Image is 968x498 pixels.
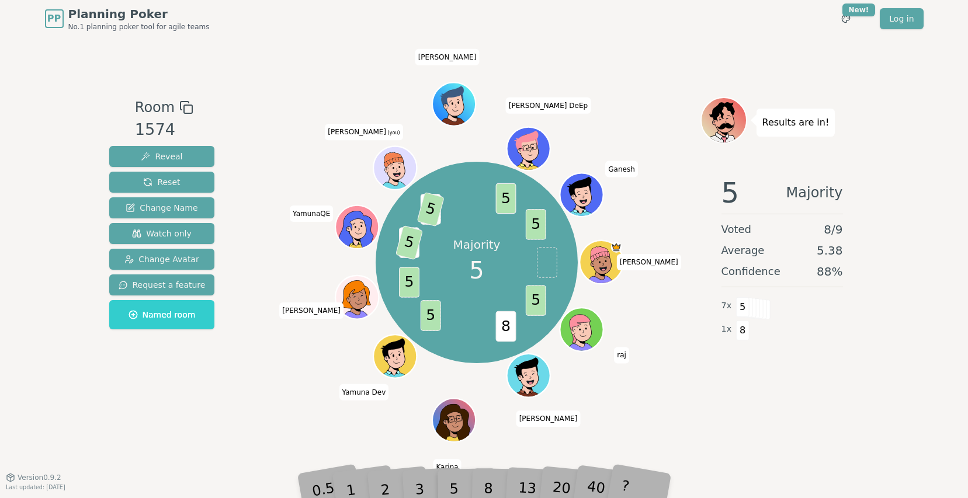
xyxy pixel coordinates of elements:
[47,12,61,26] span: PP
[721,263,780,280] span: Confidence
[141,151,182,162] span: Reveal
[129,309,196,321] span: Named room
[736,321,750,340] span: 8
[290,206,333,222] span: Click to change your name
[109,197,215,218] button: Change Name
[721,179,740,207] span: 5
[109,274,215,295] button: Request a feature
[68,6,210,22] span: Planning Poker
[143,176,180,188] span: Reset
[817,242,843,259] span: 5.38
[817,263,842,280] span: 88 %
[469,253,484,288] span: 5
[45,6,210,32] a: PPPlanning PokerNo.1 planning poker tool for agile teams
[339,384,389,401] span: Click to change your name
[124,253,199,265] span: Change Avatar
[496,311,516,342] span: 8
[119,279,206,291] span: Request a feature
[68,22,210,32] span: No.1 planning poker tool for agile teams
[109,172,215,193] button: Reset
[395,225,423,260] span: 5
[736,297,750,317] span: 5
[374,148,415,189] button: Click to change your avatar
[135,97,175,118] span: Room
[721,300,732,312] span: 7 x
[526,209,546,239] span: 5
[109,146,215,167] button: Reveal
[417,191,445,227] span: 5
[109,300,215,329] button: Named room
[386,130,400,135] span: (you)
[721,221,752,238] span: Voted
[617,254,681,270] span: Click to change your name
[526,285,546,315] span: 5
[399,267,419,297] span: 5
[279,302,344,319] span: Click to change your name
[325,124,403,140] span: Click to change your name
[496,183,516,214] span: 5
[611,242,622,253] span: Patrick is the host
[126,202,197,214] span: Change Name
[506,97,591,114] span: Click to change your name
[135,118,193,142] div: 1574
[132,228,192,239] span: Watch only
[6,484,65,490] span: Last updated: [DATE]
[605,161,638,177] span: Click to change your name
[453,236,501,253] p: Majority
[109,249,215,270] button: Change Avatar
[721,242,765,259] span: Average
[762,114,830,131] p: Results are in!
[516,410,581,427] span: Click to change your name
[6,473,61,482] button: Version0.9.2
[18,473,61,482] span: Version 0.9.2
[842,4,876,16] div: New!
[835,8,856,29] button: New!
[109,223,215,244] button: Watch only
[421,300,441,330] span: 5
[880,8,923,29] a: Log in
[786,179,843,207] span: Majority
[721,323,732,336] span: 1 x
[415,49,480,65] span: Click to change your name
[614,347,629,364] span: Click to change your name
[824,221,842,238] span: 8 / 9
